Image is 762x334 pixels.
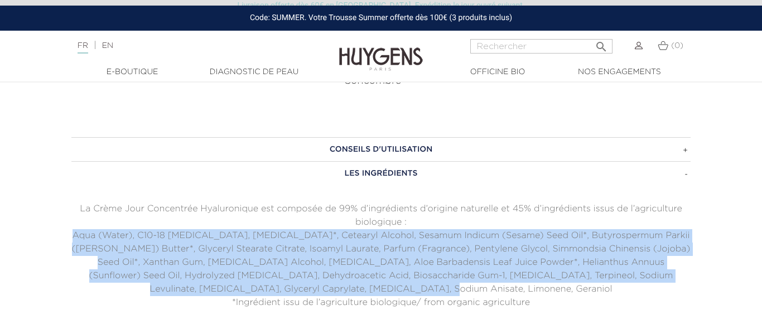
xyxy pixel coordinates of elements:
a: Conseils d'utilisation [71,137,691,162]
p: *Ingrédient issu de l’agriculture biologique/ from organic agriculture [71,296,691,309]
p: Aqua (Water), C10-18 [MEDICAL_DATA], [MEDICAL_DATA]*, Cetearyl Alcohol, Sesamum Indicum (Sesame) ... [71,229,691,296]
div: | [72,39,309,52]
span: (0) [671,42,683,50]
a: FR [78,42,88,54]
a: E-Boutique [76,66,188,78]
a: Les ingrédients [71,161,691,186]
a: Diagnostic de peau [198,66,310,78]
i:  [595,37,608,50]
a: EN [102,42,113,50]
a: Nos engagements [563,66,675,78]
input: Rechercher [470,39,613,54]
p: La Crème Jour Concentrée Hyaluronique est composée de 99% d’ingrédients d’origine naturelle et 45... [71,202,691,229]
a: Officine Bio [442,66,553,78]
img: Huygens [339,30,423,72]
button:  [591,36,611,51]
